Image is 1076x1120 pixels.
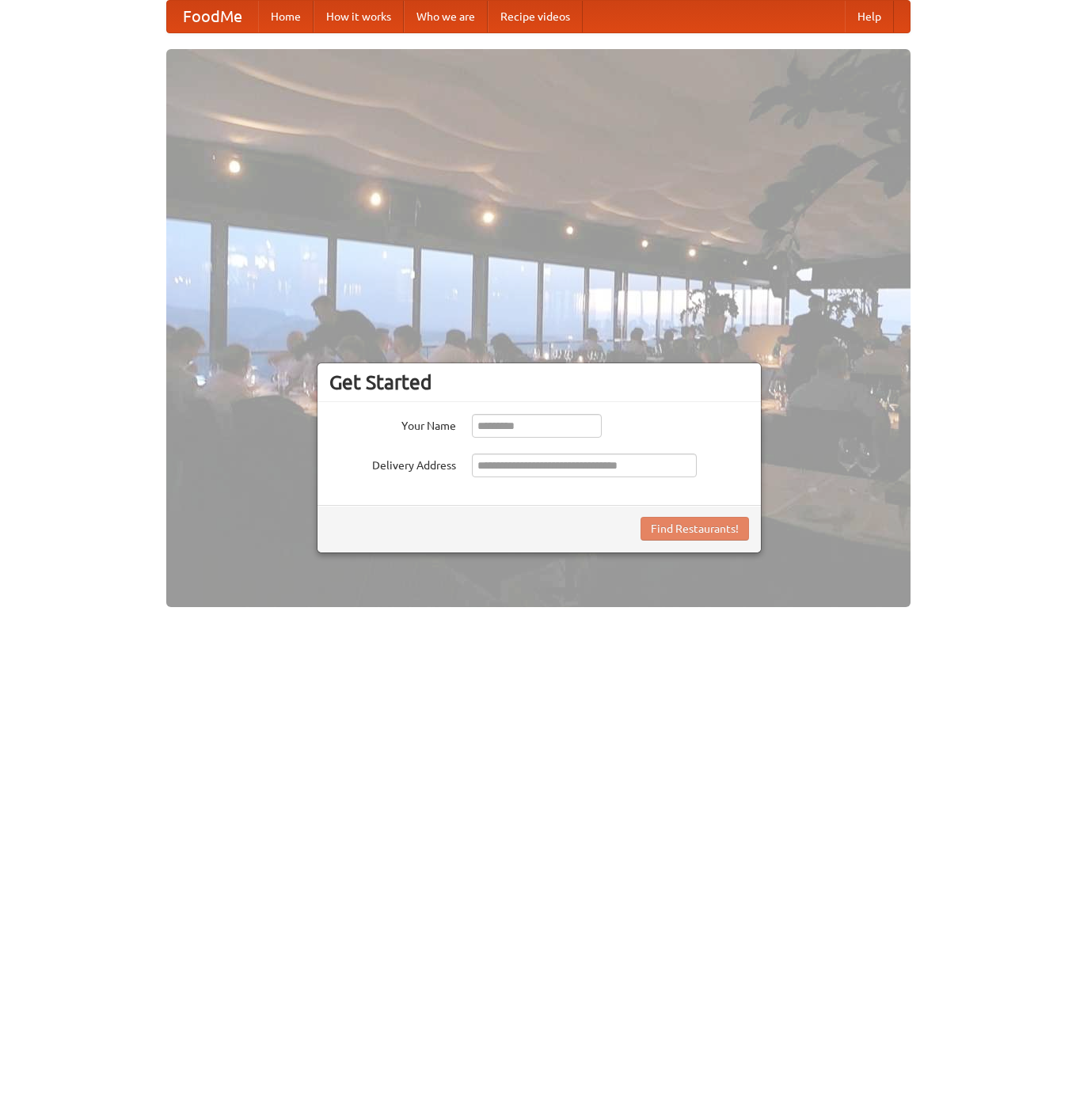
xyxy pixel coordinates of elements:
[314,1,404,32] a: How it works
[329,414,456,434] label: Your Name
[258,1,314,32] a: Home
[329,454,456,473] label: Delivery Address
[641,517,749,541] button: Find Restaurants!
[404,1,488,32] a: Who we are
[488,1,583,32] a: Recipe videos
[329,370,749,394] h3: Get Started
[167,1,258,32] a: FoodMe
[845,1,894,32] a: Help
